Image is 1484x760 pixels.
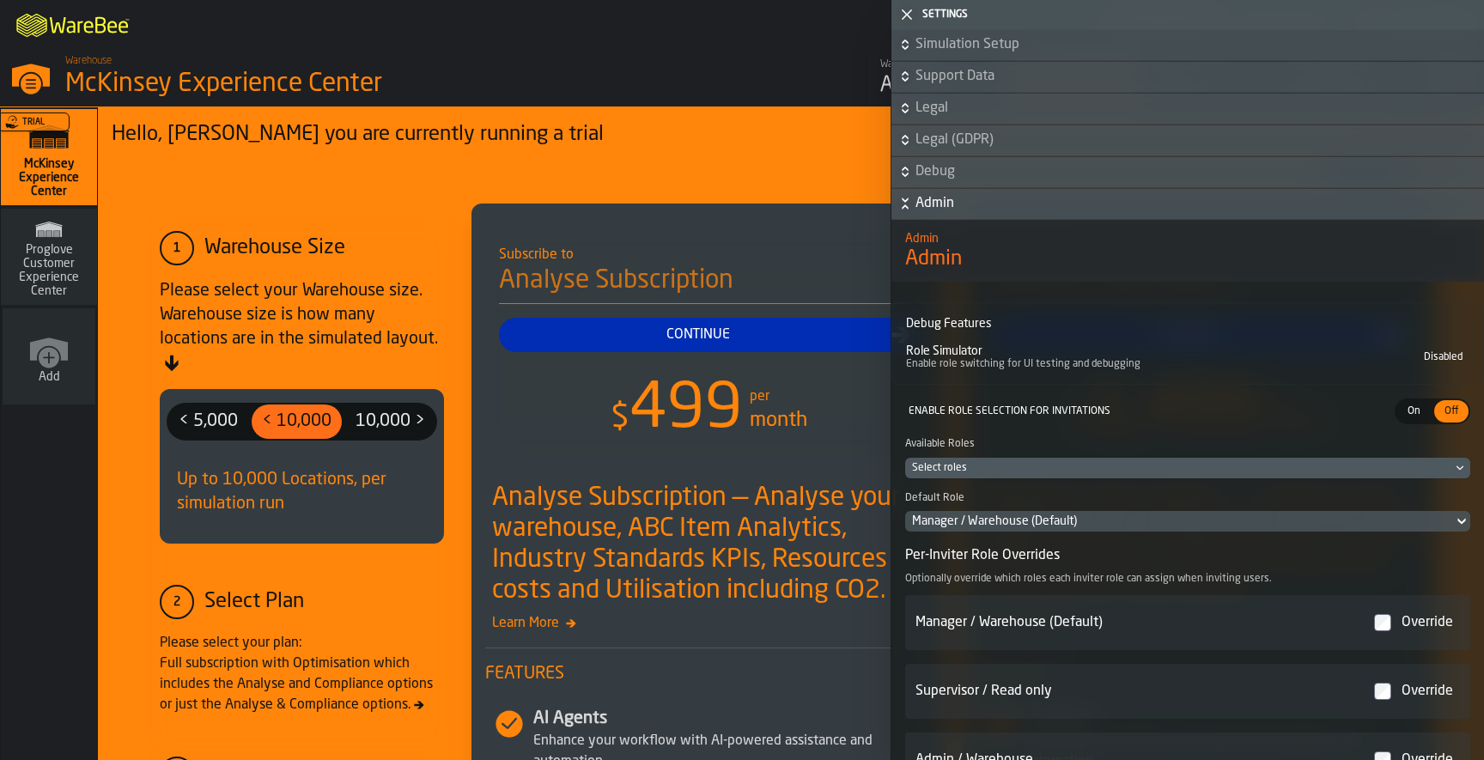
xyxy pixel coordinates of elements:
[160,585,194,619] div: 2
[167,403,250,441] label: button-switch-multi-< 5,000
[499,245,919,265] div: Subscribe to
[344,403,437,441] label: button-switch-multi-10,000 >
[750,407,807,435] div: month
[499,318,919,352] button: button-Continue
[1,109,97,209] a: link-to-/wh/i/99265d59-bd42-4a33-a5fd-483dee362034/simulations
[3,308,95,408] a: link-to-/wh/new
[250,403,344,441] label: button-switch-multi-< 10,000
[160,633,444,715] div: Please select your plan: Full subscription with Optimisation which includes the Analyse and Compl...
[167,454,437,530] div: Up to 10,000 Locations, per simulation run
[39,370,60,384] span: Add
[160,279,444,375] div: Please select your Warehouse size. Warehouse size is how many locations are in the simulated layout.
[65,69,529,100] div: McKinsey Experience Center
[629,380,743,441] span: 499
[499,265,919,304] h4: Analyse Subscription
[204,588,304,616] div: Select Plan
[252,404,342,439] div: thumb
[1,209,97,308] a: link-to-/wh/i/ad8a128b-0962-41b6-b9c5-f48cc7973f93/simulations
[8,243,90,298] span: Proglove Customer Experience Center
[160,231,194,265] div: 1
[345,404,435,439] div: thumb
[880,58,989,70] div: Warehouse
[492,483,933,606] div: Analyse Subscription — Analyse your warehouse, ABC Item Analytics, Industry Standards KPIs, Resou...
[65,55,112,67] span: Warehouse
[485,662,933,686] span: Features
[349,408,432,435] span: 10,000 >
[880,72,989,100] div: Activity
[866,52,1003,106] a: link-to-/wh/i/99265d59-bd42-4a33-a5fd-483dee362034/feed/
[255,408,338,435] span: < 10,000
[485,613,933,634] span: Learn More
[611,401,629,435] span: $
[112,121,1389,149] div: Hello, [PERSON_NAME] you are currently running a trial
[204,234,345,262] div: Warehouse Size
[22,118,45,127] span: Trial
[533,707,933,731] div: AI Agents
[506,325,891,345] div: Continue
[172,408,245,435] span: < 5,000
[168,404,248,439] div: thumb
[750,386,769,407] div: per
